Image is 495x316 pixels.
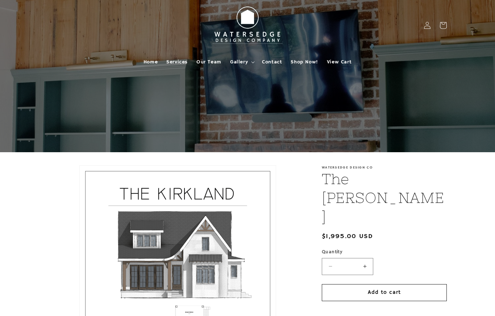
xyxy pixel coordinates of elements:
[262,59,282,65] span: Contact
[327,59,352,65] span: View Cart
[192,54,226,70] a: Our Team
[208,3,287,48] img: Watersedge Design Co
[196,59,221,65] span: Our Team
[286,54,322,70] a: Shop Now!
[226,54,258,70] summary: Gallery
[322,232,373,241] span: $1,995.00 USD
[166,59,188,65] span: Services
[322,165,447,170] p: Watersedge Design Co
[323,54,356,70] a: View Cart
[258,54,286,70] a: Contact
[162,54,192,70] a: Services
[322,249,447,256] label: Quantity
[139,54,162,70] a: Home
[143,59,158,65] span: Home
[322,170,447,226] h1: The [PERSON_NAME]
[322,284,447,301] button: Add to cart
[291,59,318,65] span: Shop Now!
[230,59,248,65] span: Gallery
